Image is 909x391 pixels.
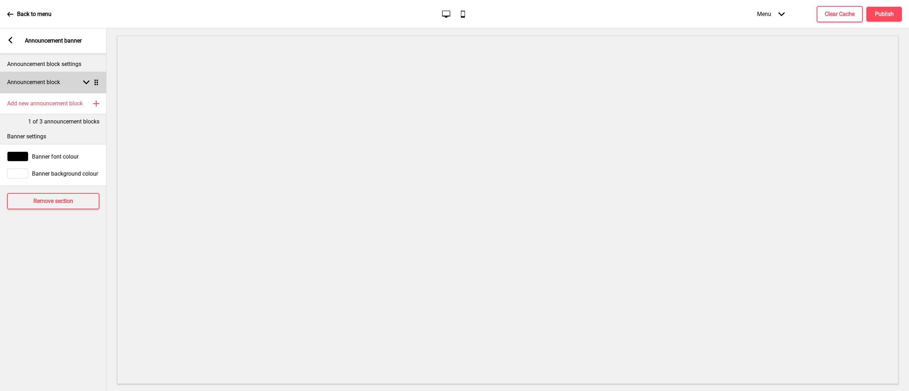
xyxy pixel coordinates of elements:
[25,37,82,45] p: Announcement banner
[7,133,99,141] p: Banner settings
[817,6,863,22] button: Clear Cache
[875,10,894,18] h4: Publish
[7,169,99,178] div: Banner background colour
[825,10,855,18] h4: Clear Cache
[7,78,60,86] h4: Announcement block
[7,100,83,108] h4: Add new announcement block
[7,60,99,68] p: Announcement block settings
[32,153,78,160] span: Banner font colour
[866,7,902,22] button: Publish
[7,5,51,24] a: Back to menu
[7,193,99,209] button: Remove section
[32,170,98,177] span: Banner background colour
[28,118,99,126] p: 1 of 3 announcement blocks
[33,197,73,205] h4: Remove section
[17,10,51,18] p: Back to menu
[7,152,99,161] div: Banner font colour
[750,4,792,24] div: Menu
